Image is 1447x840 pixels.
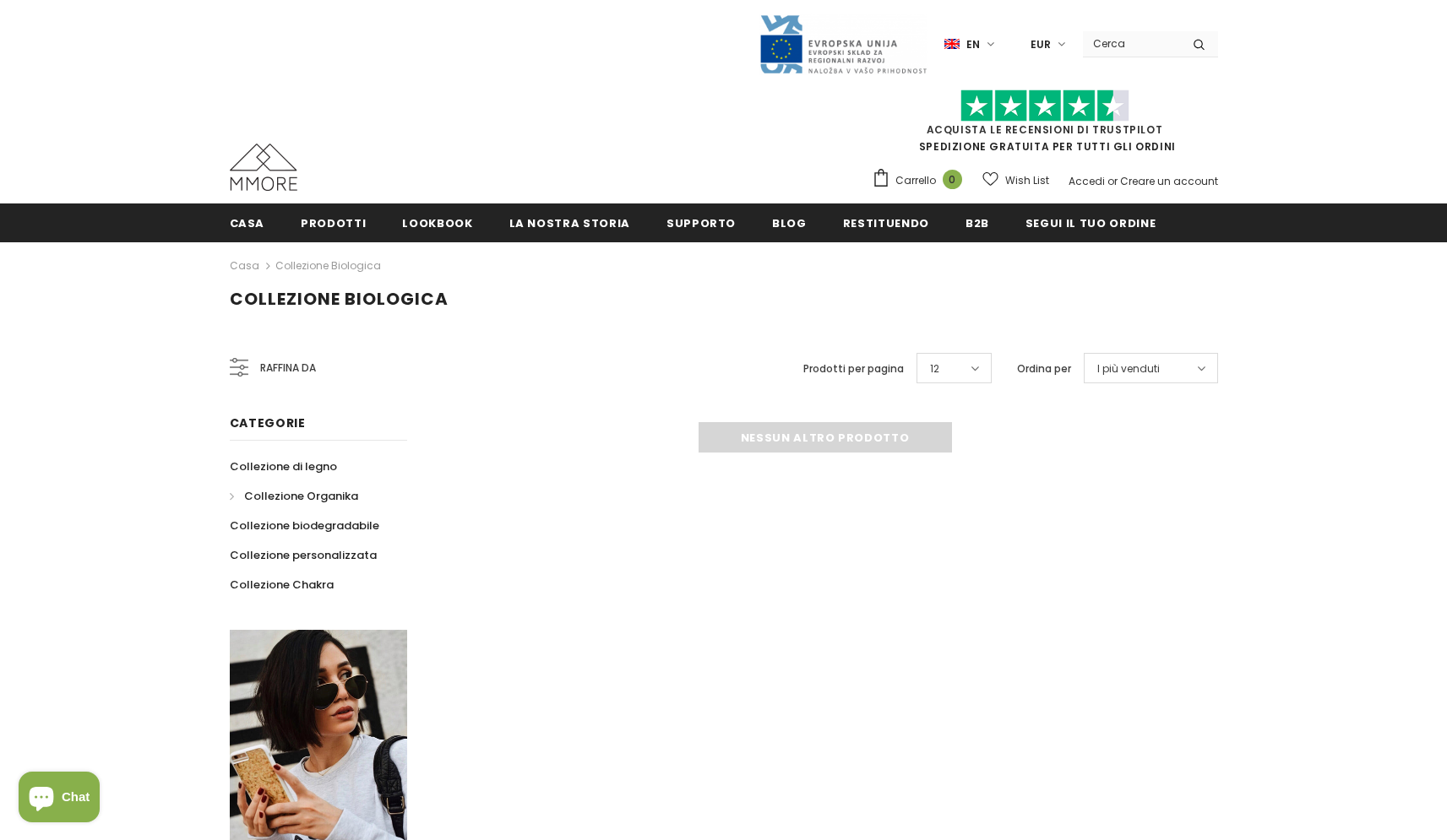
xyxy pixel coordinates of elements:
a: Creare un account [1120,174,1218,188]
inbox-online-store-chat: Shopify online store chat [14,772,105,826]
a: Collezione di legno [230,452,337,481]
a: supporto [666,203,736,241]
a: Casa [230,256,259,276]
span: B2B [966,215,989,231]
span: Carrello [895,172,936,189]
span: Collezione di legno [230,458,337,474]
span: Collezione Organika [244,488,358,504]
a: Lookbook [402,203,472,241]
label: Prodotti per pagina [803,360,904,377]
img: i-lang-1.png [944,37,960,51]
input: Search Site [1083,31,1180,56]
span: en [966,36,980,53]
span: Wish List [1005,172,1049,189]
span: 0 [943,170,962,189]
a: Collezione biologica [275,258,381,273]
a: Javni Razpis [759,36,927,51]
a: Blog [772,203,807,241]
span: Restituendo [843,215,929,231]
span: Raffina da [260,359,316,377]
span: La nostra storia [509,215,630,231]
a: Collezione Organika [230,481,358,511]
span: supporto [666,215,736,231]
a: Acquista le recensioni di TrustPilot [927,122,1163,137]
span: Collezione personalizzata [230,547,377,563]
img: Casi MMORE [230,144,297,191]
span: Prodotti [301,215,366,231]
a: Casa [230,203,265,241]
a: Collezione personalizzata [230,540,377,570]
span: Lookbook [402,215,472,231]
span: or [1107,174,1118,188]
a: Collezione biodegradabile [230,511,379,540]
a: Restituendo [843,203,929,241]
span: Collezione Chakra [230,577,334,593]
span: EUR [1031,36,1051,53]
img: Javni Razpis [759,14,927,75]
span: Categorie [230,415,306,431]
span: SPEDIZIONE GRATUITA PER TUTTI GLI ORDINI [872,97,1218,154]
span: Collezione biologica [230,287,449,311]
a: Wish List [982,165,1049,195]
a: B2B [966,203,989,241]
img: Fidati di Pilot Stars [960,89,1129,122]
span: I più venduti [1097,360,1160,377]
a: Prodotti [301,203,366,241]
span: Segui il tuo ordine [1025,215,1156,231]
label: Ordina per [1017,360,1071,377]
a: Carrello 0 [872,168,971,193]
span: 12 [930,360,939,377]
a: Collezione Chakra [230,570,334,599]
a: Accedi [1069,174,1105,188]
a: La nostra storia [509,203,630,241]
span: Collezione biodegradabile [230,518,379,534]
span: Blog [772,215,807,231]
a: Segui il tuo ordine [1025,203,1156,241]
span: Casa [230,215,265,231]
